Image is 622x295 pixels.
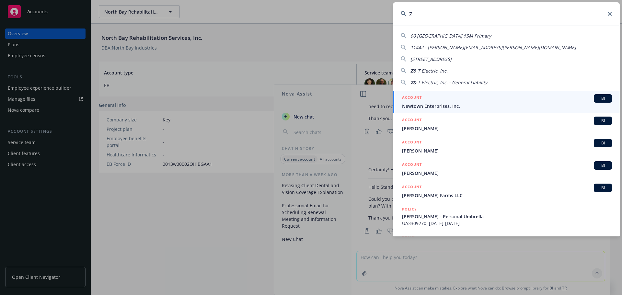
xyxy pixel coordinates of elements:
[402,139,422,147] h5: ACCOUNT
[596,140,609,146] span: BI
[410,44,576,51] span: 11442 - [PERSON_NAME][EMAIL_ADDRESS][PERSON_NAME][DOMAIN_NAME]
[413,79,487,85] span: & T Electric, Inc. - General Liability
[393,180,620,202] a: ACCOUNTBI[PERSON_NAME] Farms LLC
[410,68,413,74] span: Z
[410,56,452,62] span: [STREET_ADDRESS]
[393,158,620,180] a: ACCOUNTBI[PERSON_NAME]
[402,147,612,154] span: [PERSON_NAME]
[402,184,422,191] h5: ACCOUNT
[393,113,620,135] a: ACCOUNTBI[PERSON_NAME]
[402,117,422,124] h5: ACCOUNT
[410,33,491,39] span: 00 [GEOGRAPHIC_DATA] $5M Primary
[402,103,612,109] span: Newtown Enterprises, Inc.
[402,206,417,212] h5: POLICY
[413,68,448,74] span: & T Electric, Inc.
[393,91,620,113] a: ACCOUNTBINewtown Enterprises, Inc.
[402,94,422,102] h5: ACCOUNT
[402,125,612,132] span: [PERSON_NAME]
[402,170,612,176] span: [PERSON_NAME]
[402,234,417,240] h5: POLICY
[596,185,609,191] span: BI
[393,230,620,258] a: POLICY
[402,220,612,227] span: UA3309270, [DATE]-[DATE]
[410,79,413,85] span: Z
[393,135,620,158] a: ACCOUNTBI[PERSON_NAME]
[402,161,422,169] h5: ACCOUNT
[596,96,609,101] span: BI
[393,2,620,26] input: Search...
[393,202,620,230] a: POLICY[PERSON_NAME] - Personal UmbrellaUA3309270, [DATE]-[DATE]
[402,192,612,199] span: [PERSON_NAME] Farms LLC
[596,163,609,168] span: BI
[596,118,609,124] span: BI
[402,213,612,220] span: [PERSON_NAME] - Personal Umbrella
